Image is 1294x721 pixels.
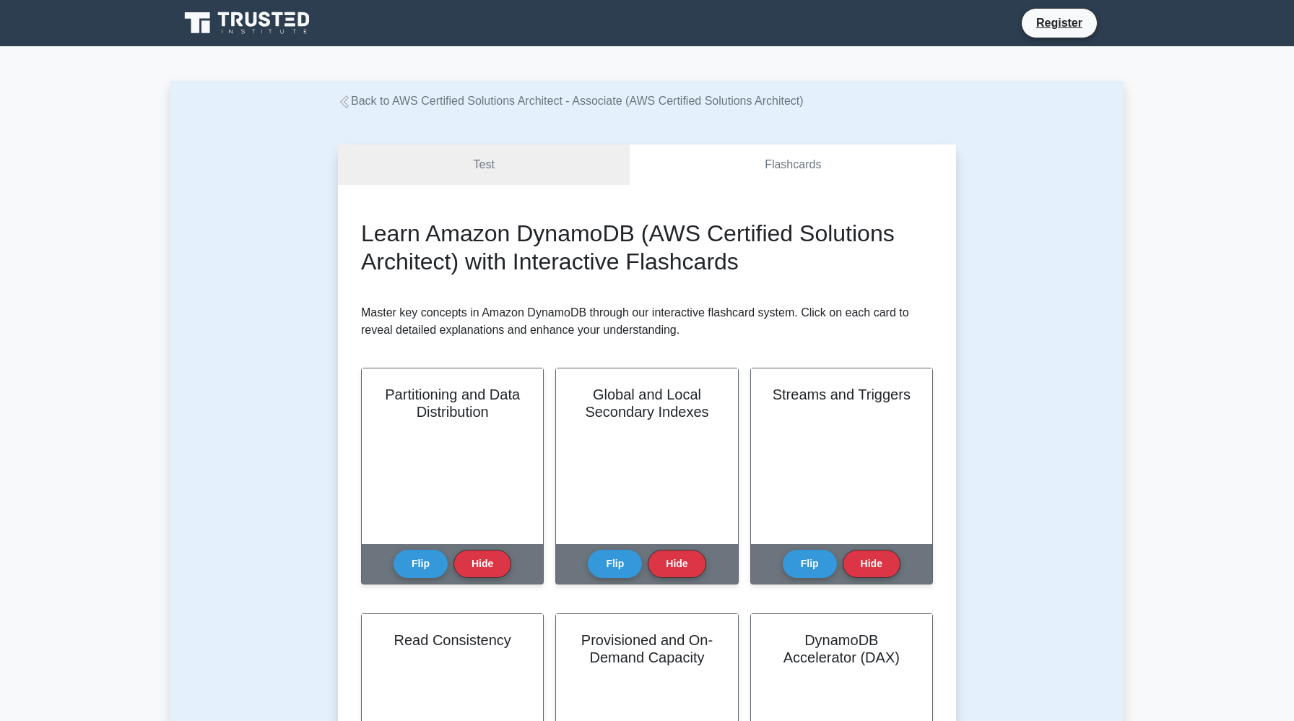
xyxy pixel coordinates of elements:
[379,631,526,649] h2: Read Consistency
[453,550,511,578] button: Hide
[361,220,933,275] h2: Learn Amazon DynamoDB (AWS Certified Solutions Architect) with Interactive Flashcards
[379,386,526,420] h2: Partitioning and Data Distribution
[768,386,915,403] h2: Streams and Triggers
[768,631,915,666] h2: DynamoDB Accelerator (DAX)
[338,95,804,107] a: Back to AWS Certified Solutions Architect - Associate (AWS Certified Solutions Architect)
[573,386,720,420] h2: Global and Local Secondary Indexes
[843,550,900,578] button: Hide
[648,550,705,578] button: Hide
[394,550,448,578] button: Flip
[783,550,837,578] button: Flip
[573,631,720,666] h2: Provisioned and On-Demand Capacity
[361,304,933,339] p: Master key concepts in Amazon DynamoDB through our interactive flashcard system. Click on each ca...
[588,550,642,578] button: Flip
[338,144,630,186] a: Test
[630,144,956,186] a: Flashcards
[1028,14,1091,32] a: Register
